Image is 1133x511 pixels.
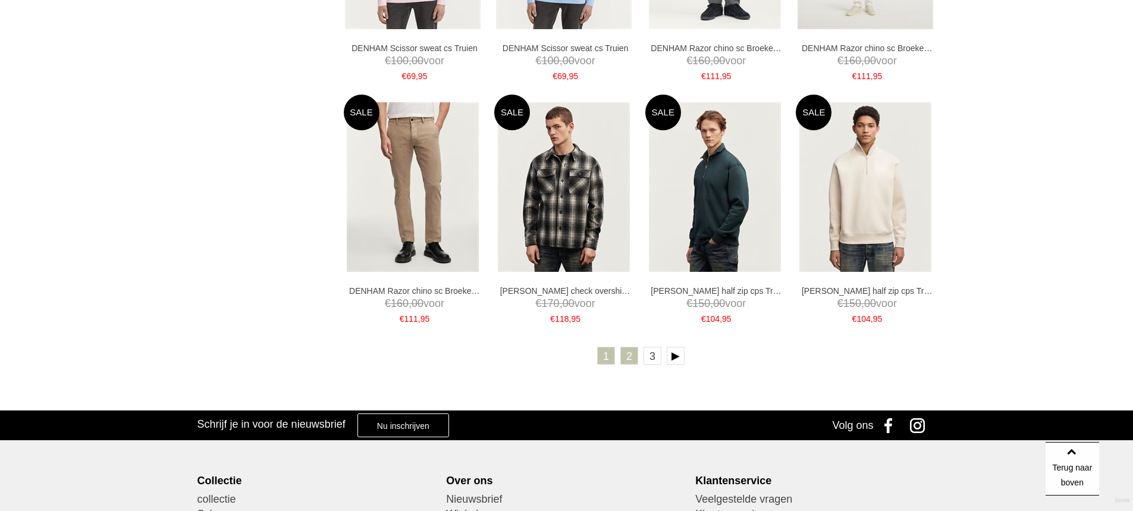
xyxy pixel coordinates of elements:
[620,347,638,365] a: 2
[542,55,560,67] span: 100
[843,297,861,309] span: 150
[197,474,438,487] div: Collectie
[569,314,571,324] span: ,
[597,347,615,365] a: 1
[802,286,933,296] a: [PERSON_NAME] half zip cps Truien
[418,314,420,324] span: ,
[418,71,428,81] span: 95
[560,297,563,309] span: ,
[864,297,876,309] span: 00
[347,102,479,272] img: DENHAM Razor chino sc Broeken en Pantalons
[446,492,686,507] a: Nieuwsbrief
[856,314,870,324] span: 104
[837,55,843,67] span: €
[416,71,418,81] span: ,
[553,71,557,81] span: €
[500,296,631,311] span: voor
[1046,442,1099,496] a: Terug naar boven
[412,297,423,309] span: 00
[349,296,480,311] span: voor
[695,492,936,507] a: Veelgestelde vragen
[391,297,409,309] span: 160
[692,297,710,309] span: 150
[871,71,873,81] span: ,
[197,492,438,507] a: collectie
[500,43,631,54] a: DENHAM Scissor sweat cs Truien
[1115,493,1130,508] a: Divide
[349,286,480,296] a: DENHAM Razor chino sc Broeken en Pantalons
[197,418,346,431] h3: Schrijf je in voor de nieuwsbrief
[569,71,578,81] span: 95
[695,474,936,487] div: Klantenservice
[802,54,933,68] span: voor
[856,71,870,81] span: 111
[400,314,404,324] span: €
[692,55,710,67] span: 160
[349,54,480,68] span: voor
[349,43,480,54] a: DENHAM Scissor sweat cs Truien
[852,314,857,324] span: €
[555,314,569,324] span: 118
[802,296,933,311] span: voor
[567,71,569,81] span: ,
[713,297,725,309] span: 00
[563,297,575,309] span: 00
[651,286,782,296] a: [PERSON_NAME] half zip cps Truien
[861,297,864,309] span: ,
[701,314,706,324] span: €
[686,297,692,309] span: €
[873,71,883,81] span: 95
[651,54,782,68] span: voor
[722,71,732,81] span: 95
[446,474,686,487] div: Over ons
[686,55,692,67] span: €
[710,55,713,67] span: ,
[802,43,933,54] a: DENHAM Razor chino sc Broeken en Pantalons
[722,314,732,324] span: 95
[861,55,864,67] span: ,
[649,102,781,272] img: DENHAM Aldo half zip cps Truien
[536,297,542,309] span: €
[409,297,412,309] span: ,
[500,286,631,296] a: [PERSON_NAME] check overshirt pwc Overhemden
[706,314,720,324] span: 104
[720,71,722,81] span: ,
[406,71,416,81] span: 69
[536,55,542,67] span: €
[391,55,409,67] span: 100
[402,71,407,81] span: €
[409,55,412,67] span: ,
[498,102,630,272] img: DENHAM Oliver check overshirt pwc Overhemden
[500,54,631,68] span: voor
[876,410,906,440] a: Facebook
[651,43,782,54] a: DENHAM Razor chino sc Broeken en Pantalons
[706,71,720,81] span: 111
[843,55,861,67] span: 160
[852,71,857,81] span: €
[710,297,713,309] span: ,
[906,410,936,440] a: Instagram
[873,314,883,324] span: 95
[720,314,722,324] span: ,
[563,55,575,67] span: 00
[651,296,782,311] span: voor
[357,413,449,437] a: Nu inschrijven
[864,55,876,67] span: 00
[412,55,423,67] span: 00
[560,55,563,67] span: ,
[832,410,873,440] div: Volg ons
[837,297,843,309] span: €
[542,297,560,309] span: 170
[799,102,931,272] img: DENHAM Aldo half zip cps Truien
[557,71,567,81] span: 69
[713,55,725,67] span: 00
[385,55,391,67] span: €
[701,71,706,81] span: €
[404,314,418,324] span: 111
[571,314,580,324] span: 95
[871,314,873,324] span: ,
[644,347,661,365] a: 3
[550,314,555,324] span: €
[420,314,430,324] span: 95
[385,297,391,309] span: €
